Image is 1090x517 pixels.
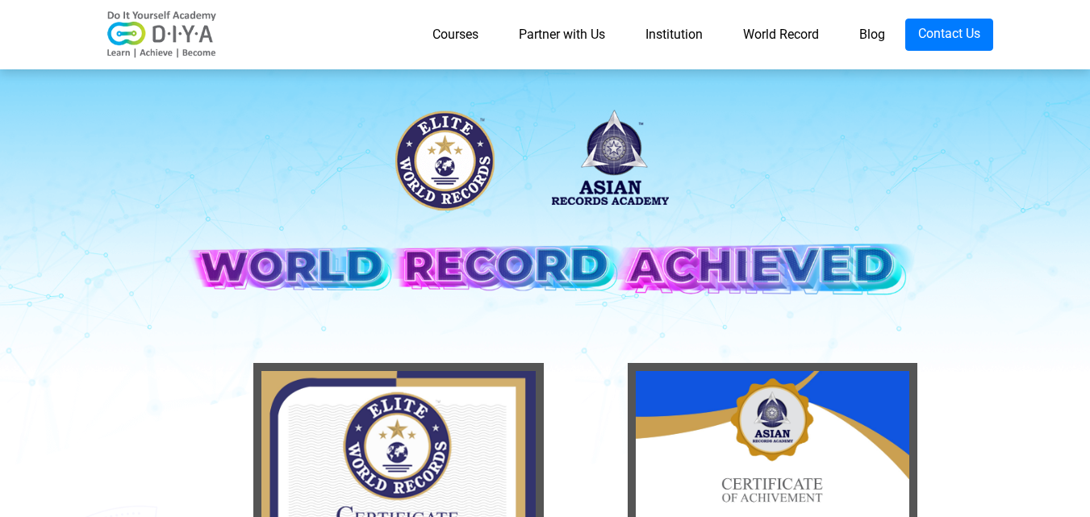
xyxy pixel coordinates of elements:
a: World Record [723,19,839,51]
a: Courses [412,19,499,51]
a: Blog [839,19,905,51]
a: Institution [625,19,723,51]
a: Partner with Us [499,19,625,51]
a: Contact Us [905,19,993,51]
img: banner-desk.png [174,96,917,336]
img: logo-v2.png [98,10,227,59]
